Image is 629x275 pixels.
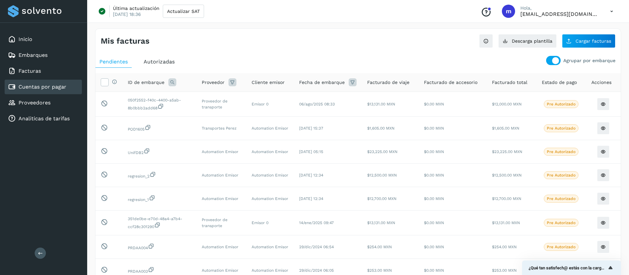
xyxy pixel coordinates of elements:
p: Pre Autorizado [547,149,576,154]
td: Transportes Perez [196,117,246,140]
div: Proveedores [5,96,82,110]
span: $1,605.00 MXN [367,126,395,131]
td: Automation Emisor [196,140,246,164]
span: $0.00 MXN [424,149,444,154]
span: $253.00 MXN [492,268,517,273]
span: Actualizar SAT [167,9,200,14]
td: Emisor 0 [246,92,294,117]
a: Proveedores [18,99,51,106]
button: Actualizar SAT [163,5,204,18]
td: Automation Emisor [246,164,294,187]
div: Analiticas de tarifas [5,111,82,126]
span: Facturado de viaje [367,79,409,86]
span: 29/dic/2024 06:54 [299,245,334,249]
span: 4eda595c-3e6f-4bb3-a527-12244f2b1607 [128,127,151,132]
span: [DATE] 15:37 [299,126,323,131]
span: Facturado total [492,79,527,86]
span: 5e7d8cf1-26e5-4932-a09b-47b24310be3c [128,197,156,202]
span: $0.00 MXN [424,196,444,201]
td: Automation Emisor [246,117,294,140]
span: $12,000.00 MXN [492,102,522,106]
span: da449b6e-9404-4862-b32a-634741487276 [128,216,182,229]
span: 06/ago/2025 08:33 [299,102,335,106]
span: [DATE] 12:34 [299,196,323,201]
span: 14/ene/2025 09:47 [299,220,334,225]
button: Mostrar encuesta - ¿Qué tan satisfech@ estás con la carga de tus facturas? [529,264,614,272]
td: Automation Emisor [246,235,294,259]
span: Pendientes [99,59,128,65]
span: [DATE] 12:34 [299,173,323,177]
span: $23,225.00 MXN [492,149,522,154]
span: ID de embarque [128,79,164,86]
p: [DATE] 18:36 [113,11,141,17]
span: Facturado de accesorio [424,79,477,86]
span: $0.00 MXN [424,102,444,106]
span: Cliente emisor [252,79,285,86]
span: $13,131.00 MXN [367,220,395,225]
a: Facturas [18,68,41,74]
td: Automation Emisor [196,164,246,187]
p: Pre Autorizado [547,196,576,201]
div: Inicio [5,32,82,47]
span: Fecha de embarque [299,79,345,86]
span: $12,700.00 MXN [492,196,521,201]
td: Emisor 0 [246,211,294,235]
td: Automation Emisor [196,187,246,211]
span: 3576ccb1-0e35-4285-8ed9-a463020c673a [128,246,155,250]
div: Facturas [5,64,82,78]
p: Pre Autorizado [547,220,576,225]
button: Cargar facturas [562,34,615,48]
span: Cargar facturas [576,39,611,43]
p: mercedes@solvento.mx [520,11,600,17]
span: $0.00 MXN [424,173,444,177]
td: Proveedor de transporte [196,92,246,117]
p: Pre Autorizado [547,173,576,177]
td: Proveedor de transporte [196,211,246,235]
div: Embarques [5,48,82,62]
span: $0.00 MXN [424,268,444,273]
p: Pre Autorizado [547,245,576,249]
a: Embarques [18,52,48,58]
span: $0.00 MXN [424,126,444,131]
span: $12,500.00 MXN [367,173,397,177]
a: Cuentas por pagar [18,84,66,90]
div: Cuentas por pagar [5,80,82,94]
button: Descarga plantilla [498,34,557,48]
span: $253.00 MXN [367,268,392,273]
span: $13,131.00 MXN [367,102,395,106]
p: Última actualización [113,5,159,11]
span: d0629c17-c7b1-40e0-a1b9-54b685b20d28 [128,98,181,110]
td: Automation Emisor [246,187,294,211]
span: $13,131.00 MXN [492,220,520,225]
span: $0.00 MXN [424,220,444,225]
span: 0d1a7c0b-f89b-4807-8cef-28557f0dc5dc [128,269,155,274]
span: $254.00 MXN [367,245,392,249]
span: Acciones [591,79,612,86]
span: ¿Qué tan satisfech@ estás con la carga de tus facturas? [529,265,607,270]
span: [DATE] 05:15 [299,149,323,154]
p: Pre Autorizado [547,126,576,131]
span: $12,500.00 MXN [492,173,522,177]
span: 29/dic/2024 06:05 [299,268,334,273]
span: Descarga plantilla [512,39,552,43]
p: Hola, [520,5,600,11]
span: $0.00 MXN [424,245,444,249]
p: Agrupar por embarque [563,58,615,63]
span: $1,605.00 MXN [492,126,519,131]
a: Inicio [18,36,32,42]
span: $12,700.00 MXN [367,196,397,201]
span: 1377ec79-8c8f-49bb-99f7-2748a4cfcb6c [128,150,150,155]
span: Estado de pago [542,79,577,86]
span: 2cba32d2-9041-48b4-8bcf-053415edad54 [128,174,156,178]
span: Proveedor [202,79,225,86]
h4: Mis facturas [101,36,150,46]
a: Analiticas de tarifas [18,115,70,122]
span: $254.00 MXN [492,245,517,249]
td: Automation Emisor [246,140,294,164]
span: Autorizadas [144,59,175,65]
td: Automation Emisor [196,235,246,259]
p: Pre Autorizado [547,102,576,106]
span: $23,225.00 MXN [367,149,398,154]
